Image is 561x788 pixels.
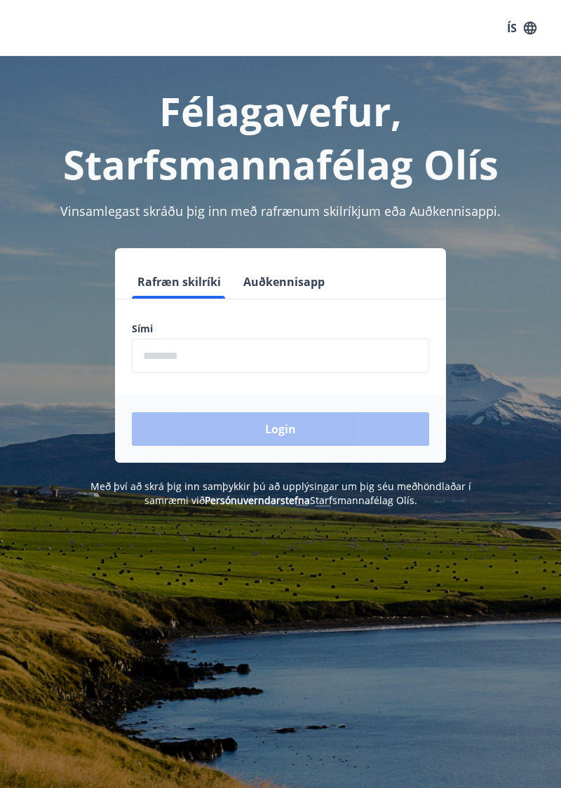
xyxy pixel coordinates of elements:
[17,84,544,191] h1: Félagavefur, Starfsmannafélag Olís
[499,15,544,41] button: ÍS
[60,203,501,219] span: Vinsamlegast skráðu þig inn með rafrænum skilríkjum eða Auðkennisappi.
[132,265,227,299] button: Rafræn skilríki
[132,322,429,336] label: Sími
[90,480,471,507] span: Með því að skrá þig inn samþykkir þú að upplýsingar um þig séu meðhöndlaðar í samræmi við Starfsm...
[205,494,310,507] a: Persónuverndarstefna
[238,265,330,299] button: Auðkennisapp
